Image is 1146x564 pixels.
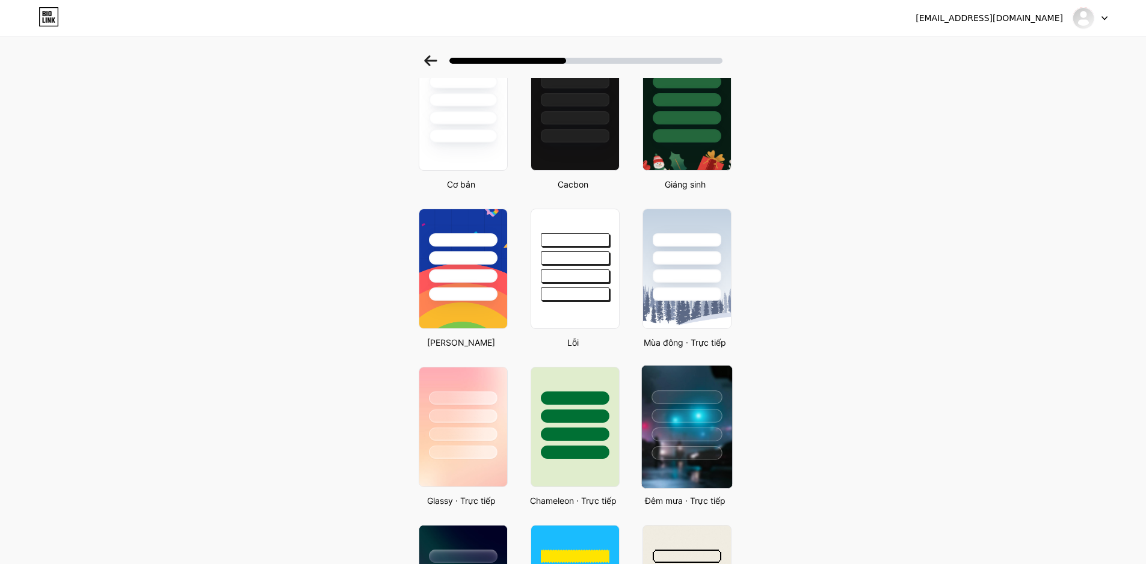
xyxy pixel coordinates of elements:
[427,495,496,506] font: Glassy · Trực tiếp
[916,13,1063,23] font: [EMAIL_ADDRESS][DOMAIN_NAME]
[644,337,726,348] font: Mùa đông · Trực tiếp
[567,337,579,348] font: Lỗi
[530,495,617,506] font: Chameleon · Trực tiếp
[427,337,495,348] font: [PERSON_NAME]
[447,179,475,189] font: Cơ bản
[645,495,725,506] font: Đêm mưa · Trực tiếp
[641,366,732,488] img: rainy_night.jpg
[558,179,588,189] font: Cacbon
[665,179,706,189] font: Giáng sinh
[1072,7,1095,29] img: Thanh Toàn Lý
